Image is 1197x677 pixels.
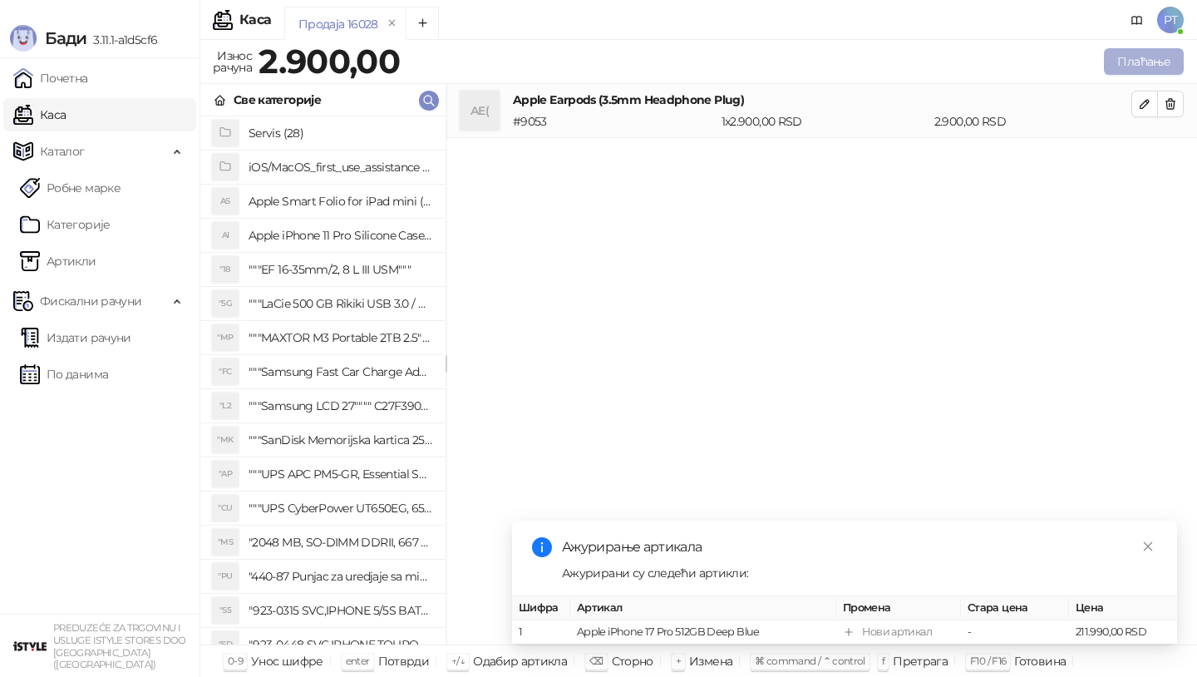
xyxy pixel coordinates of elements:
[249,290,432,317] h4: """LaCie 500 GB Rikiki USB 3.0 / Ultra Compact & Resistant aluminum / USB 3.0 / 2.5"""""""
[20,245,96,278] a: ArtikliАртикли
[249,597,432,624] h4: "923-0315 SVC,IPHONE 5/5S BATTERY REMOVAL TRAY Držač za iPhone sa kojim se otvara display
[718,112,931,131] div: 1 x 2.900,00 RSD
[212,222,239,249] div: AI
[406,7,439,40] button: Add tab
[212,427,239,453] div: "MK
[346,655,370,667] span: enter
[1104,48,1184,75] button: Плаћање
[212,393,239,419] div: "L2
[1142,541,1154,552] span: close
[10,25,37,52] img: Logo
[212,188,239,215] div: AS
[961,620,1069,645] td: -
[45,28,86,48] span: Бади
[212,358,239,385] div: "FC
[249,427,432,453] h4: """SanDisk Memorijska kartica 256GB microSDXC sa SD adapterom SDSQXA1-256G-GN6MA - Extreme PLUS, ...
[234,91,321,109] div: Све категорије
[1069,620,1177,645] td: 211.990,00 RSD
[40,284,141,318] span: Фискални рачуни
[249,358,432,385] h4: """Samsung Fast Car Charge Adapter, brzi auto punja_, boja crna"""
[212,324,239,351] div: "MP
[239,13,271,27] div: Каса
[570,596,836,620] th: Артикал
[212,597,239,624] div: "S5
[249,324,432,351] h4: """MAXTOR M3 Portable 2TB 2.5"""" crni eksterni hard disk HX-M201TCB/GM"""
[212,256,239,283] div: "18
[13,98,66,131] a: Каса
[40,135,85,168] span: Каталог
[473,650,567,672] div: Одабир артикла
[970,655,1006,667] span: F10 / F16
[249,120,432,146] h4: Servis (28)
[249,393,432,419] h4: """Samsung LCD 27"""" C27F390FHUXEN"""
[562,537,1157,557] div: Ажурирање артикала
[836,596,961,620] th: Промена
[378,650,430,672] div: Потврди
[249,222,432,249] h4: Apple iPhone 11 Pro Silicone Case - Black
[513,91,1131,109] h4: Apple Earpods (3.5mm Headphone Plug)
[862,624,932,640] div: Нови артикал
[382,17,403,31] button: remove
[20,321,131,354] a: Издати рачуни
[1124,7,1150,33] a: Документација
[532,537,552,557] span: info-circle
[570,620,836,645] td: Apple iPhone 17 Pro 512GB Deep Blue
[249,529,432,556] h4: "2048 MB, SO-DIMM DDRII, 667 MHz, Napajanje 1,8 0,1 V, Latencija CL5"
[212,529,239,556] div: "MS
[209,45,255,78] div: Износ рачуна
[20,358,108,391] a: По данима
[249,631,432,658] h4: "923-0448 SVC,IPHONE,TOURQUE DRIVER KIT .65KGF- CM Šrafciger "
[512,620,570,645] td: 1
[512,596,570,620] th: Шифра
[249,188,432,215] h4: Apple Smart Folio for iPad mini (A17 Pro) - Sage
[20,171,121,205] a: Робне марке
[228,655,243,667] span: 0-9
[212,461,239,487] div: "AP
[1014,650,1066,672] div: Готовина
[562,564,1157,582] div: Ажурирани су следећи артикли:
[200,116,446,645] div: grid
[249,461,432,487] h4: """UPS APC PM5-GR, Essential Surge Arrest,5 utic_nica"""
[249,154,432,180] h4: iOS/MacOS_first_use_assistance (4)
[460,91,500,131] div: AE(
[212,631,239,658] div: "SD
[53,622,186,670] small: PREDUZEĆE ZA TRGOVINU I USLUGE ISTYLE STORES DOO [GEOGRAPHIC_DATA] ([GEOGRAPHIC_DATA])
[249,495,432,521] h4: """UPS CyberPower UT650EG, 650VA/360W , line-int., s_uko, desktop"""
[251,650,323,672] div: Унос шифре
[13,62,88,95] a: Почетна
[298,15,378,33] div: Продаја 16028
[931,112,1135,131] div: 2.900,00 RSD
[259,41,400,82] strong: 2.900,00
[589,655,603,667] span: ⌫
[755,655,865,667] span: ⌘ command / ⌃ control
[86,32,157,47] span: 3.11.1-a1d5cf6
[961,596,1069,620] th: Стара цена
[212,290,239,317] div: "5G
[676,655,681,667] span: +
[893,650,948,672] div: Претрага
[612,650,653,672] div: Сторно
[1139,537,1157,556] a: Close
[510,112,718,131] div: # 9053
[882,655,884,667] span: f
[249,563,432,590] h4: "440-87 Punjac za uredjaje sa micro USB portom 4/1, Stand."
[249,256,432,283] h4: """EF 16-35mm/2, 8 L III USM"""
[20,208,111,241] a: Категорије
[1069,596,1177,620] th: Цена
[689,650,732,672] div: Измена
[13,630,47,663] img: 64x64-companyLogo-77b92cf4-9946-4f36-9751-bf7bb5fd2c7d.png
[212,563,239,590] div: "PU
[212,495,239,521] div: "CU
[1157,7,1184,33] span: PT
[451,655,465,667] span: ↑/↓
